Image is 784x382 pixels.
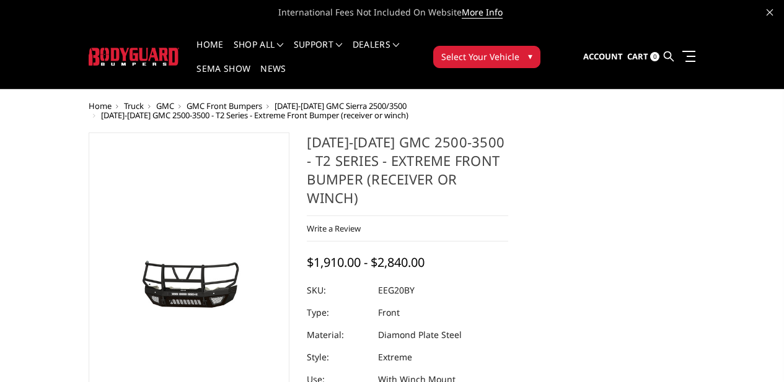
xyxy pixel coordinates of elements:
span: Select Your Vehicle [441,50,519,63]
a: Cart 0 [627,40,659,74]
span: Account [583,51,623,62]
a: shop all [234,40,284,64]
h1: [DATE]-[DATE] GMC 2500-3500 - T2 Series - Extreme Front Bumper (receiver or winch) [307,132,508,216]
a: Write a Review [307,223,361,234]
img: BODYGUARD BUMPERS [89,48,180,66]
a: GMC [156,100,174,111]
span: 0 [650,52,659,61]
button: Select Your Vehicle [433,46,540,68]
a: SEMA Show [196,64,250,89]
dt: Material: [307,324,369,346]
span: Cart [627,51,648,62]
span: ▾ [528,50,532,63]
span: [DATE]-[DATE] GMC 2500-3500 - T2 Series - Extreme Front Bumper (receiver or winch) [101,110,408,121]
dt: Type: [307,302,369,324]
dt: Style: [307,346,369,368]
a: News [260,64,286,89]
a: [DATE]-[DATE] GMC Sierra 2500/3500 [275,100,407,111]
a: Home [89,100,112,111]
dt: SKU: [307,279,369,302]
span: $1,910.00 - $2,840.00 [307,254,425,271]
dd: Diamond Plate Steel [378,324,462,346]
a: More Info [462,6,503,19]
dd: Front [378,302,400,324]
a: GMC Front Bumpers [187,100,262,111]
dd: Extreme [378,346,412,368]
a: Account [583,40,623,74]
a: Home [196,40,223,64]
a: Dealers [353,40,400,64]
a: Truck [124,100,144,111]
a: Support [294,40,343,64]
dd: EEG20BY [378,279,415,302]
